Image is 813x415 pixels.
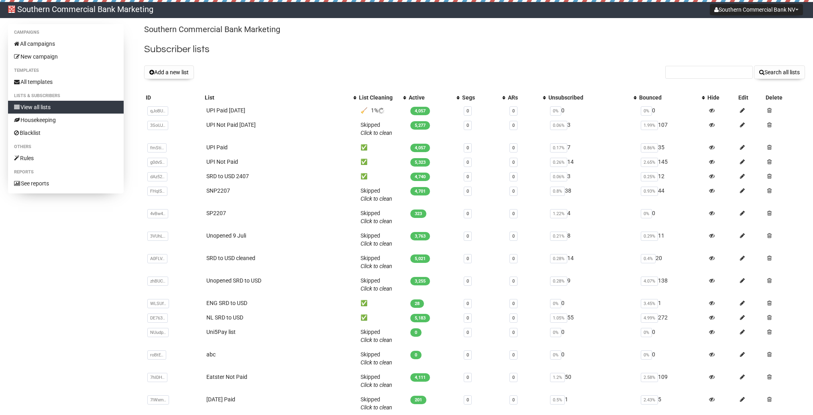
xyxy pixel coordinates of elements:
span: FHqlS.. [147,187,167,196]
a: Uni5Pay list [206,329,236,335]
span: 0.86% [641,143,658,153]
a: Unopened SRD to USD [206,277,261,284]
a: 0 [512,160,515,165]
a: 0 [467,330,469,335]
a: See reports [8,177,124,190]
th: Delete: No sort applied, sorting is disabled [764,92,805,103]
span: 3.45% [641,299,658,308]
div: ID [146,94,202,102]
span: 0.5% [550,395,565,405]
li: Campaigns [8,28,124,37]
span: 4,740 [410,173,430,181]
span: 5,323 [410,158,430,167]
a: 0 [467,256,469,261]
a: Blacklist [8,126,124,139]
a: 0 [467,211,469,216]
span: 0.21% [550,232,567,241]
span: 7hIDH.. [147,373,167,382]
a: 0 [512,256,515,261]
td: 4 [547,206,638,228]
div: Delete [766,94,803,102]
td: 5 [638,392,706,415]
li: Others [8,142,124,152]
a: Click to clean [361,337,392,343]
li: Reports [8,167,124,177]
span: 0.26% [550,158,567,167]
span: A0FLV.. [147,254,167,263]
a: SRD to USD cleaned [206,255,255,261]
span: 0% [550,328,561,337]
p: Southern Commercial Bank Marketing [144,24,805,35]
span: 4,111 [410,373,430,382]
a: 0 [512,375,515,380]
a: 0 [467,160,469,165]
a: 0 [467,123,469,128]
span: 4.99% [641,313,658,323]
a: ENG SRD to USD [206,300,247,306]
span: 0.17% [550,143,567,153]
span: 323 [410,210,426,218]
a: 0 [467,174,469,179]
a: All templates [8,75,124,88]
a: 0 [512,145,515,151]
a: Unopened 9 Juli [206,232,246,239]
div: Active [409,94,452,102]
a: NL SRD to USD [206,314,243,321]
td: 0 [638,206,706,228]
span: 0% [550,350,561,360]
span: 0.06% [550,172,567,181]
span: 0 [410,328,422,337]
span: 4.07% [641,277,658,286]
a: Rules [8,152,124,165]
a: 0 [512,301,515,306]
th: List: No sort applied, activate to apply an ascending sort [203,92,357,103]
span: 2.58% [641,373,658,382]
span: 5,183 [410,314,430,322]
span: 0% [641,350,652,360]
a: 0 [512,211,515,216]
a: Click to clean [361,404,392,411]
td: 55 [547,310,638,325]
a: 0 [467,375,469,380]
span: g0dvS.. [147,158,167,167]
span: Skipped [361,329,392,343]
a: Click to clean [361,382,392,388]
span: 0% [550,299,561,308]
a: Housekeeping [8,114,124,126]
a: New campaign [8,50,124,63]
a: Click to clean [361,130,392,136]
span: qJoBU.. [147,106,168,116]
span: 3,255 [410,277,430,285]
span: 0.28% [550,254,567,263]
li: Templates [8,66,124,75]
a: 0 [467,279,469,284]
a: Click to clean [361,285,392,292]
span: Skipped [361,351,392,366]
span: 4,701 [410,187,430,195]
a: UPI Not Paid [DATE] [206,122,256,128]
a: 0 [467,189,469,194]
span: 4,057 [410,144,430,152]
td: 0 [638,347,706,370]
td: 107 [638,118,706,140]
span: 3,763 [410,232,430,240]
img: loader.gif [378,108,385,114]
span: 0.93% [641,187,658,196]
span: 2.65% [641,158,658,167]
td: 🧹 1% [357,103,407,118]
a: 0 [467,397,469,403]
div: Unsubscribed [548,94,630,102]
td: 20 [638,251,706,273]
a: abc [206,351,216,358]
td: 0 [547,296,638,310]
td: 138 [638,273,706,296]
td: 8 [547,228,638,251]
span: 0.06% [550,121,567,130]
span: 0.25% [641,172,658,181]
div: Bounced [639,94,698,102]
td: 9 [547,273,638,296]
a: All campaigns [8,37,124,50]
span: Skipped [361,210,392,224]
a: Click to clean [361,218,392,224]
a: SNP2207 [206,187,230,194]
